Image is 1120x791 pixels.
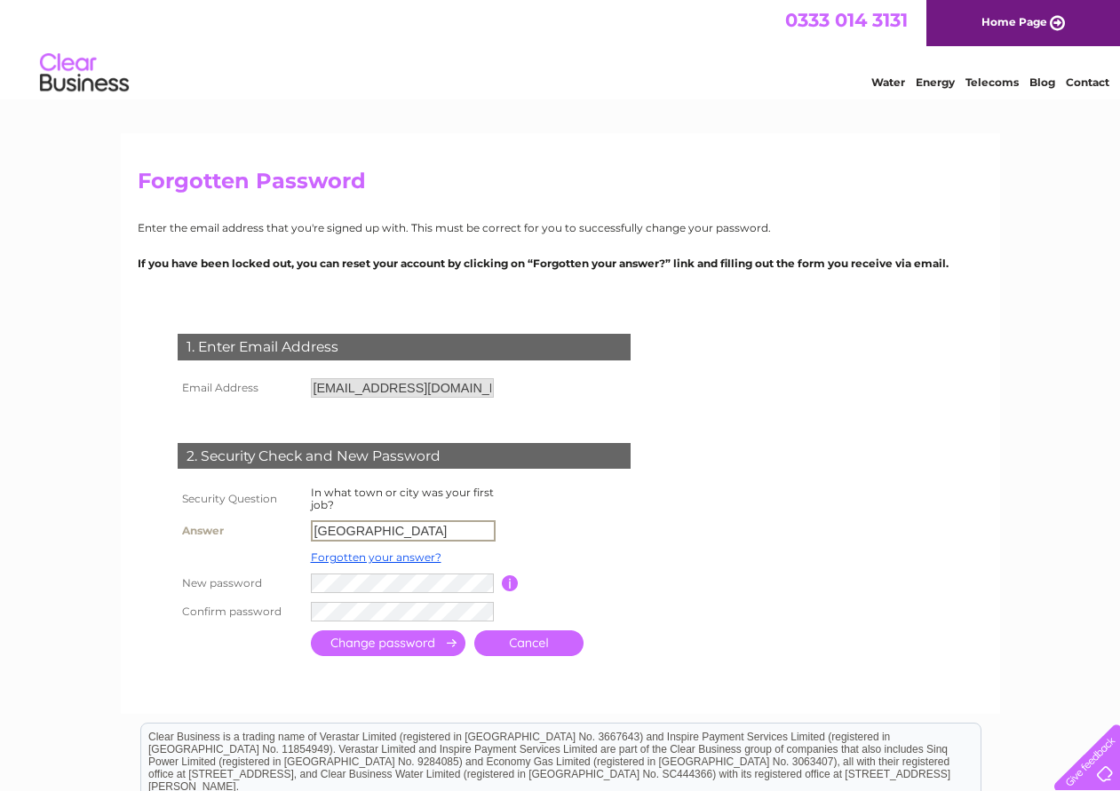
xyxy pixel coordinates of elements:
[173,482,306,516] th: Security Question
[173,569,306,597] th: New password
[173,597,306,626] th: Confirm password
[474,630,584,656] a: Cancel
[871,75,905,89] a: Water
[965,75,1019,89] a: Telecoms
[141,10,981,86] div: Clear Business is a trading name of Verastar Limited (registered in [GEOGRAPHIC_DATA] No. 3667643...
[502,575,519,591] input: Information
[916,75,955,89] a: Energy
[39,46,130,100] img: logo.png
[178,443,631,470] div: 2. Security Check and New Password
[311,550,441,564] a: Forgotten your answer?
[173,374,306,402] th: Email Address
[311,630,465,656] input: Submit
[311,486,494,511] label: In what town or city was your first job?
[138,169,983,202] h2: Forgotten Password
[1029,75,1055,89] a: Blog
[173,516,306,546] th: Answer
[138,255,983,272] p: If you have been locked out, you can reset your account by clicking on “Forgotten your answer?” l...
[138,219,983,236] p: Enter the email address that you're signed up with. This must be correct for you to successfully ...
[785,9,908,31] a: 0333 014 3131
[178,334,631,360] div: 1. Enter Email Address
[1066,75,1109,89] a: Contact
